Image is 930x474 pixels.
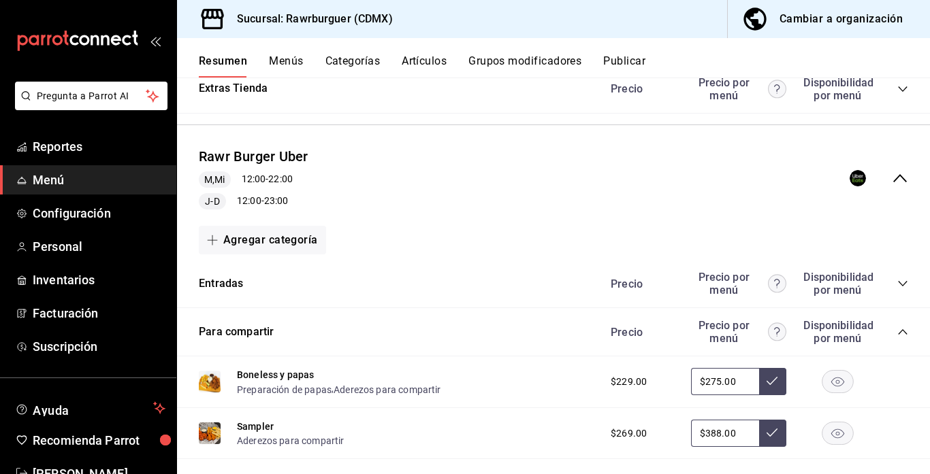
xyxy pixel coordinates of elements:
[226,11,393,27] h3: Sucursal: Rawrburguer (CDMX)
[37,89,146,103] span: Pregunta a Parrot AI
[177,136,930,221] div: collapse-menu-row
[150,35,161,46] button: open_drawer_menu
[199,147,308,167] button: Rawr Burger Uber
[611,375,647,389] span: $229.00
[597,277,684,290] div: Precio
[691,368,759,395] input: Sin ajuste
[199,371,221,392] img: Preview
[199,171,308,188] div: 12:00 - 22:00
[803,76,871,102] div: Disponibilidad por menú
[780,10,903,29] div: Cambiar a organización
[33,204,165,222] span: Configuración
[33,271,165,289] span: Inventarios
[402,54,447,78] button: Artículos
[33,337,165,356] span: Suscripción
[33,137,165,156] span: Reportes
[33,431,165,450] span: Recomienda Parrot
[15,82,167,110] button: Pregunta a Parrot AI
[199,173,231,187] span: M,Mi
[237,383,332,396] button: Preparación de papas
[334,383,440,396] button: Aderezos para compartir
[199,276,243,292] button: Entradas
[199,226,326,254] button: Agregar categoría
[199,324,274,340] button: Para compartir
[803,319,871,345] div: Disponibilidad por menú
[199,54,930,78] div: navigation tabs
[691,76,786,102] div: Precio por menú
[691,271,786,297] div: Precio por menú
[691,319,786,345] div: Precio por menú
[237,420,274,433] button: Sampler
[691,420,759,447] input: Sin ajuste
[897,84,908,95] button: collapse-category-row
[603,54,645,78] button: Publicar
[199,54,247,78] button: Resumen
[199,193,308,209] div: 12:00 - 23:00
[199,422,221,444] img: Preview
[597,326,684,339] div: Precio
[33,304,165,322] span: Facturación
[325,54,381,78] button: Categorías
[237,368,314,382] button: Boneless y papas
[597,82,684,95] div: Precio
[611,426,647,441] span: $269.00
[237,382,441,396] div: ,
[33,237,165,256] span: Personal
[199,81,268,97] button: Extras Tienda
[897,326,908,337] button: collapse-category-row
[269,54,303,78] button: Menús
[803,271,871,297] div: Disponibilidad por menú
[33,400,148,416] span: Ayuda
[897,278,908,289] button: collapse-category-row
[199,194,225,209] span: J-D
[468,54,581,78] button: Grupos modificadores
[10,99,167,113] a: Pregunta a Parrot AI
[33,171,165,189] span: Menú
[237,434,344,447] button: Aderezos para compartir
